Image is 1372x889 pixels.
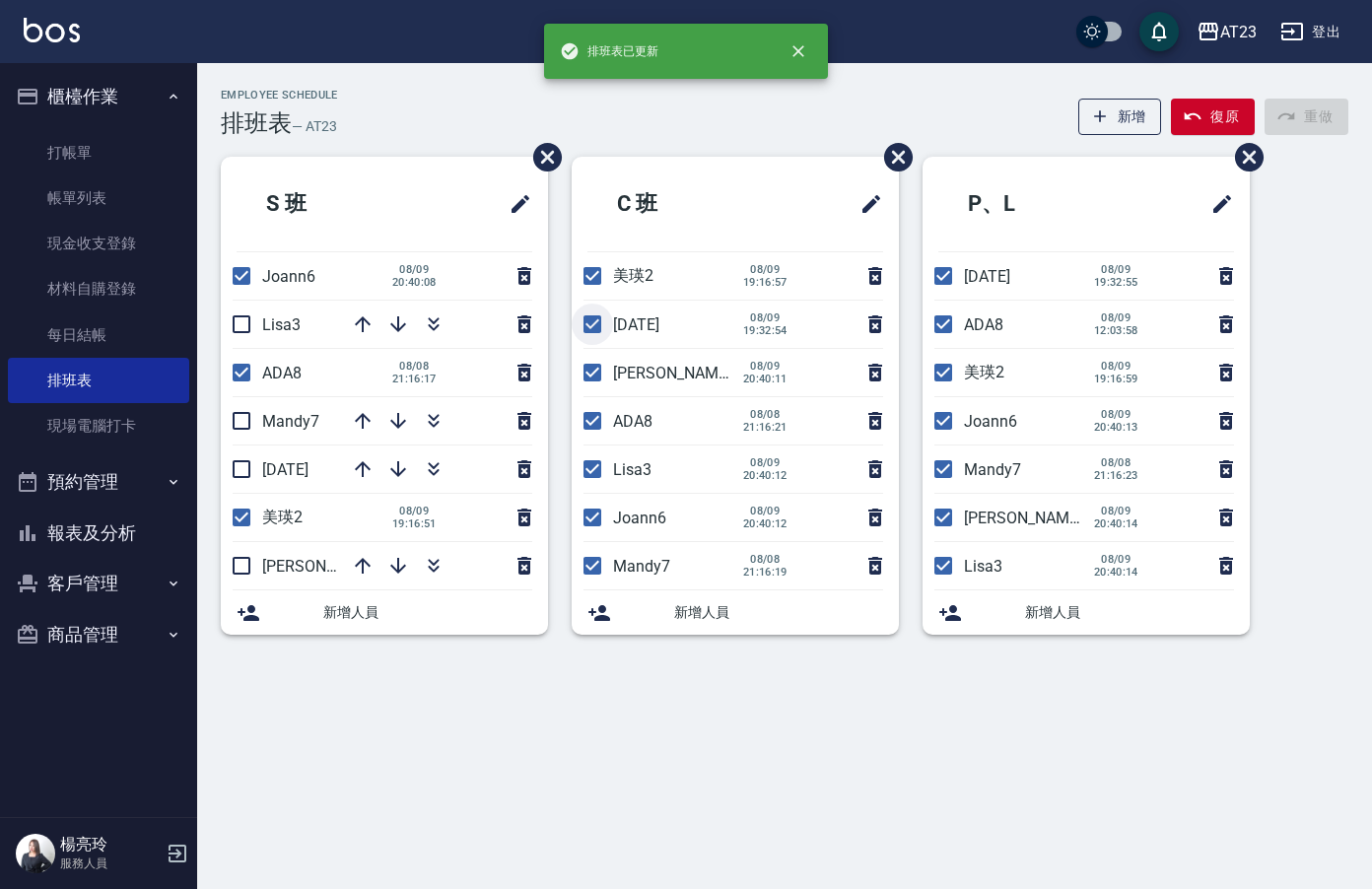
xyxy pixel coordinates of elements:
[1094,553,1138,566] span: 08/09
[8,609,189,660] button: 商品管理
[743,360,788,373] span: 08/09
[8,71,189,122] button: 櫃檯作業
[8,358,189,403] a: 排班表
[743,263,788,276] span: 08/09
[221,109,292,137] h3: 排班表
[964,557,1002,576] span: Lisa3
[964,509,1100,527] span: [PERSON_NAME]19
[1094,408,1138,421] span: 08/09
[262,412,319,431] span: Mandy7
[743,469,788,482] span: 20:40:12
[1094,373,1138,385] span: 19:16:59
[613,364,749,382] span: [PERSON_NAME]19
[613,315,659,334] span: [DATE]
[1139,12,1179,51] button: save
[743,373,788,385] span: 20:40:11
[964,267,1010,286] span: [DATE]
[1094,469,1138,482] span: 21:16:23
[1094,517,1138,530] span: 20:40:14
[743,311,788,324] span: 08/09
[1189,12,1265,52] button: AT23
[613,557,670,576] span: Mandy7
[964,315,1003,334] span: ADA8
[60,855,161,872] p: 服務人員
[1094,324,1138,337] span: 12:03:58
[1199,180,1234,228] span: 修改班表的標題
[1220,20,1257,44] div: AT23
[8,403,189,448] a: 現場電腦打卡
[964,412,1017,431] span: Joann6
[613,460,652,479] span: Lisa3
[587,169,767,239] h2: C 班
[262,267,315,286] span: Joann6
[743,553,788,566] span: 08/08
[8,312,189,358] a: 每日結帳
[964,460,1021,479] span: Mandy7
[1094,276,1138,289] span: 19:32:55
[613,509,666,527] span: Joann6
[392,373,437,385] span: 21:16:17
[262,557,398,576] span: [PERSON_NAME]19
[24,18,80,42] img: Logo
[221,590,548,635] div: 新增人員
[1272,14,1348,50] button: 登出
[1078,99,1162,135] button: 新增
[743,421,788,434] span: 21:16:21
[8,508,189,559] button: 報表及分析
[392,517,437,530] span: 19:16:51
[560,41,658,61] span: 排班表已更新
[1094,505,1138,517] span: 08/09
[743,456,788,469] span: 08/09
[518,128,565,186] span: 刪除班表
[8,456,189,508] button: 預約管理
[743,408,788,421] span: 08/08
[572,590,899,635] div: 新增人員
[869,128,916,186] span: 刪除班表
[613,412,652,431] span: ADA8
[1171,99,1255,135] button: 復原
[743,505,788,517] span: 08/09
[16,834,55,873] img: Person
[8,558,189,609] button: 客戶管理
[1094,421,1138,434] span: 20:40:13
[392,276,437,289] span: 20:40:08
[1025,602,1234,623] span: 新增人員
[1094,263,1138,276] span: 08/09
[743,276,788,289] span: 19:16:57
[392,360,437,373] span: 08/08
[1094,566,1138,579] span: 20:40:14
[262,508,303,526] span: 美瑛2
[1094,311,1138,324] span: 08/09
[923,590,1250,635] div: 新增人員
[392,263,437,276] span: 08/09
[848,180,883,228] span: 修改班表的標題
[262,364,302,382] span: ADA8
[777,30,820,73] button: close
[8,221,189,266] a: 現金收支登錄
[743,517,788,530] span: 20:40:12
[8,175,189,221] a: 帳單列表
[8,266,189,311] a: 材料自購登錄
[221,89,338,102] h2: Employee Schedule
[743,566,788,579] span: 21:16:19
[392,505,437,517] span: 08/09
[613,266,653,285] span: 美瑛2
[8,130,189,175] a: 打帳單
[262,460,309,479] span: [DATE]
[497,180,532,228] span: 修改班表的標題
[1094,360,1138,373] span: 08/09
[237,169,416,239] h2: S 班
[323,602,532,623] span: 新增人員
[743,324,788,337] span: 19:32:54
[938,169,1122,239] h2: P、L
[964,363,1004,381] span: 美瑛2
[292,116,337,137] h6: — AT23
[60,835,161,855] h5: 楊亮玲
[1094,456,1138,469] span: 08/08
[674,602,883,623] span: 新增人員
[262,315,301,334] span: Lisa3
[1220,128,1267,186] span: 刪除班表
